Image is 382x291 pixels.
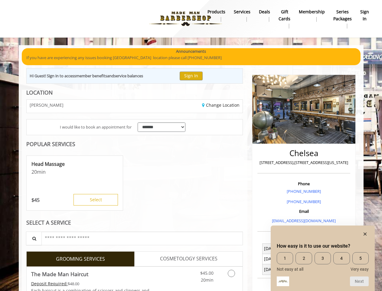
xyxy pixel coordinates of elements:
[26,89,53,96] b: LOCATION
[274,8,295,30] a: Gift cardsgift cards
[259,159,349,166] p: [STREET_ADDRESS],[STREET_ADDRESS][US_STATE]
[26,140,75,148] b: POPULAR SERVICES
[207,8,225,15] b: products
[257,237,350,241] h3: Opening Hours
[356,8,373,23] a: sign insign in
[30,73,143,79] div: Hi Guest! Sign in to access and
[259,209,349,213] h3: Email
[56,255,105,263] span: GROOMING SERVICES
[287,199,321,204] a: [PHONE_NUMBER]
[277,252,293,264] span: 1
[31,197,40,203] p: 45
[76,73,107,79] b: member benefits
[31,161,118,167] p: Head Massage
[31,281,68,286] span: This service needs some Advance to be paid before we block your appointment
[277,230,369,286] div: How easy is it to use our website? Select an option from 1 to 5, with 1 being Not easy at all and...
[259,149,349,158] h2: Chelsea
[295,8,329,23] a: MembershipMembership
[31,197,34,203] span: $
[259,8,270,15] b: Deals
[160,255,217,263] span: COSMETOLOGY SERVICES
[114,73,143,79] b: service balances
[279,8,290,22] b: gift cards
[315,252,331,264] span: 3
[333,252,350,264] span: 4
[262,243,304,254] td: [DATE] To [DATE]
[350,276,369,286] button: Next question
[37,169,46,175] span: min
[31,169,118,175] p: 20
[277,252,369,272] div: How easy is it to use our website? Select an option from 1 to 5, with 1 being Not easy at all and...
[287,189,321,194] a: [PHONE_NUMBER]
[277,242,369,250] h2: How easy is it to use our website? Select an option from 1 to 5, with 1 being Not easy at all and...
[31,280,153,287] div: $48.00
[26,232,42,245] button: Service Search
[262,264,304,275] td: [DATE]
[255,8,274,23] a: DealsDeals
[31,270,88,278] b: The Made Man Haircut
[60,124,132,130] span: I would like to book an appointment for
[262,254,304,264] td: [DATE]
[277,267,303,272] span: Not easy at all
[203,8,230,23] a: Productsproducts
[200,270,214,276] span: $45.00
[234,8,250,15] b: Services
[333,8,352,22] b: Series packages
[180,72,203,80] button: Sign In
[230,8,255,23] a: ServicesServices
[352,252,369,264] span: 5
[202,102,240,108] a: Change Location
[299,8,325,15] b: Membership
[201,277,214,283] span: 20min
[176,48,206,55] b: Announcements
[26,220,243,226] div: SELECT A SERVICE
[329,8,356,30] a: Series packagesSeries packages
[26,55,356,61] p: If you have are experiencing any issues booking [GEOGRAPHIC_DATA] location please call [PHONE_NUM...
[73,194,118,206] button: Select
[30,103,64,107] span: [PERSON_NAME]
[295,252,312,264] span: 2
[360,8,369,22] b: sign in
[259,182,349,186] h3: Phone
[272,218,336,223] a: [EMAIL_ADDRESS][DOMAIN_NAME]
[144,2,227,35] img: Made Man Barbershop logo
[361,230,369,238] button: Hide survey
[351,267,369,272] span: Very easy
